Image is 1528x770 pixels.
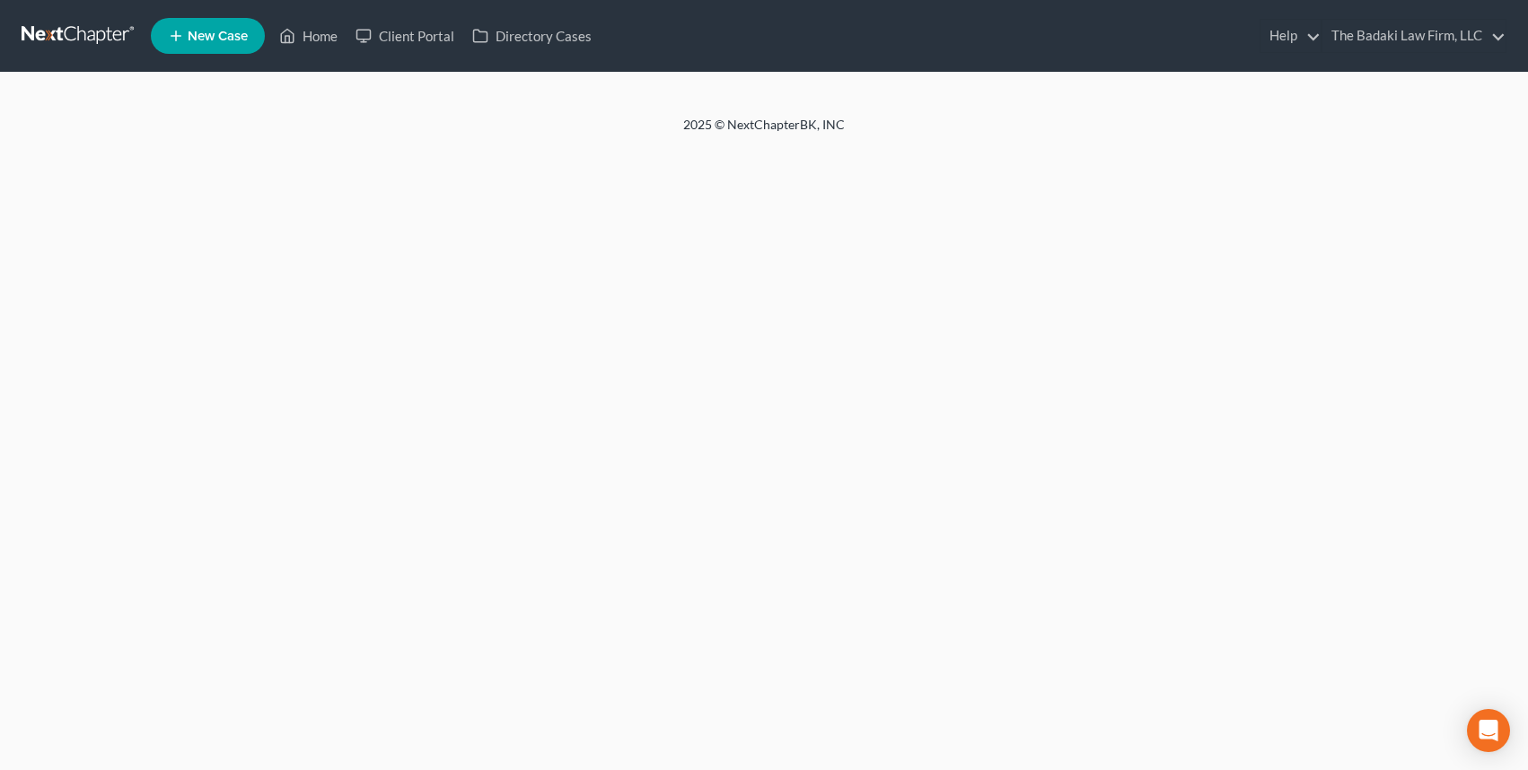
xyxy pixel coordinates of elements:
div: Open Intercom Messenger [1467,709,1510,752]
a: Home [270,20,347,52]
new-legal-case-button: New Case [151,18,265,54]
div: 2025 © NextChapterBK, INC [252,116,1276,148]
a: Directory Cases [463,20,601,52]
a: Help [1260,20,1321,52]
a: Client Portal [347,20,463,52]
a: The Badaki Law Firm, LLC [1322,20,1506,52]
